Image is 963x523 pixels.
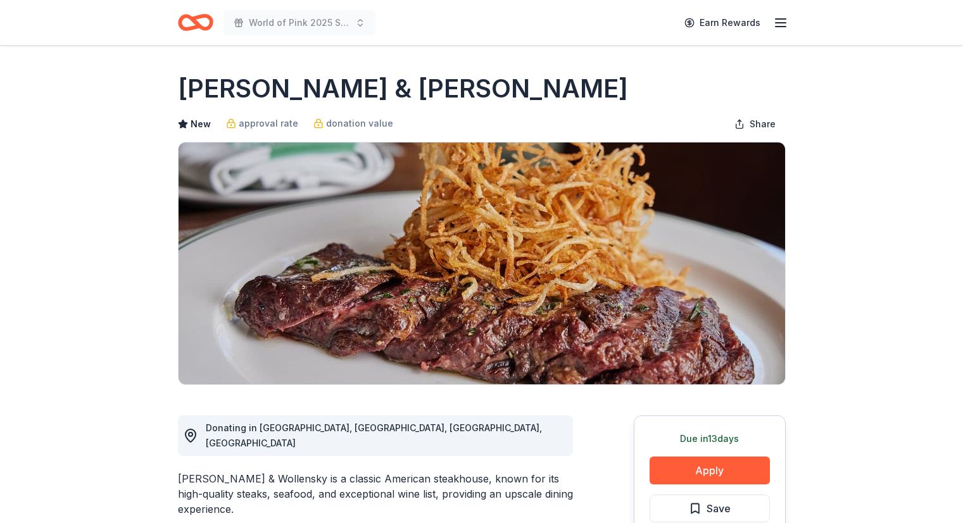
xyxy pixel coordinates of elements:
[724,111,786,137] button: Share
[326,116,393,131] span: donation value
[178,71,628,106] h1: [PERSON_NAME] & [PERSON_NAME]
[313,116,393,131] a: donation value
[650,495,770,522] button: Save
[226,116,298,131] a: approval rate
[650,431,770,446] div: Due in 13 days
[707,500,731,517] span: Save
[206,422,542,448] span: Donating in [GEOGRAPHIC_DATA], [GEOGRAPHIC_DATA], [GEOGRAPHIC_DATA], [GEOGRAPHIC_DATA]
[750,117,776,132] span: Share
[178,8,213,37] a: Home
[249,15,350,30] span: World of Pink 2025 Steps of Strength Fashion Show
[650,457,770,484] button: Apply
[191,117,211,132] span: New
[179,142,785,384] img: Image for Smith & Wollensky
[239,116,298,131] span: approval rate
[223,10,375,35] button: World of Pink 2025 Steps of Strength Fashion Show
[178,471,573,517] div: [PERSON_NAME] & Wollensky is a classic American steakhouse, known for its high-quality steaks, se...
[677,11,768,34] a: Earn Rewards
